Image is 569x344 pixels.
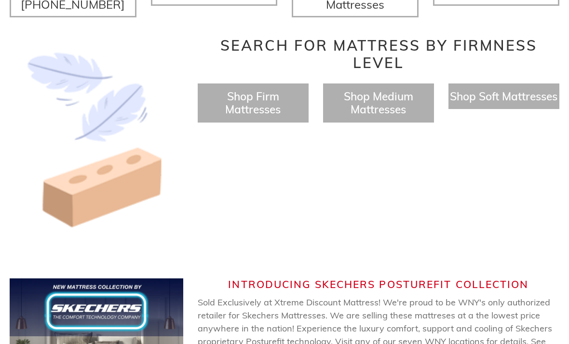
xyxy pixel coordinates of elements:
span: Search for Mattress by Firmness Level [220,37,537,72]
span: Introducing Skechers Posturefit Collection [228,278,528,291]
a: Shop Firm Mattresses [225,90,281,117]
a: Shop Soft Mattresses [450,90,557,104]
img: Image-of-brick- and-feather-representing-firm-and-soft-feel [10,37,183,245]
a: Shop Medium Mattresses [344,90,413,117]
